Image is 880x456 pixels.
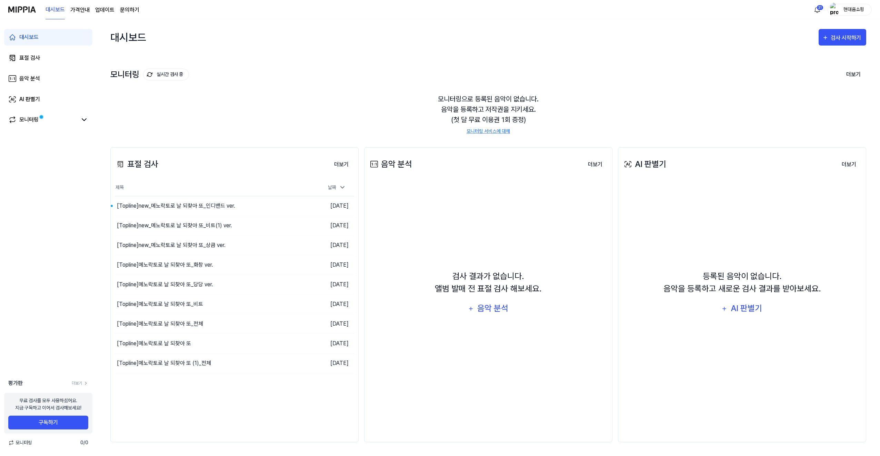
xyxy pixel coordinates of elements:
[19,95,40,103] div: AI 판별기
[294,196,354,216] td: [DATE]
[4,91,92,108] a: AI 판별기
[120,6,139,14] a: 문의하기
[117,261,213,269] div: [Topline] 메노락토로 날 되찾아 또_화창 ver.
[8,116,77,124] a: 모니터링
[15,397,81,412] div: 무료 검사를 모두 사용하셨어요. 지금 구독하고 이어서 검사해보세요!
[813,6,821,14] img: 알림
[147,72,152,77] img: monitoring Icon
[369,158,412,170] div: 음악 분석
[663,270,821,295] div: 등록된 음악이 없습니다. 음악을 등록하고 새로운 검사 결과를 받아보세요.
[4,70,92,87] a: 음악 분석
[143,69,189,80] button: 실시간 검사 중
[80,439,88,446] span: 0 / 0
[830,3,838,17] img: profile
[730,302,763,315] div: AI 판별기
[4,29,92,46] a: 대시보드
[117,202,235,210] div: [Topline] new_메노락토로 날 되찾아 또_인디밴드 ver.
[19,33,39,41] div: 대시보드
[117,320,203,328] div: [Topline] 메노락토로 날 되찾아 또_전체
[294,314,354,334] td: [DATE]
[717,300,767,317] button: AI 판별기
[294,334,354,353] td: [DATE]
[19,54,40,62] div: 표절 검사
[836,158,862,171] button: 더보기
[117,280,213,289] div: [Topline] 메노락토로 날 되찾아 또_당당 ver.
[110,26,146,48] div: 대시보드
[19,116,39,124] div: 모니터링
[463,300,513,317] button: 음악 분석
[294,353,354,373] td: [DATE]
[294,275,354,294] td: [DATE]
[95,6,114,14] a: 업데이트
[115,179,294,196] th: 제목
[117,221,232,230] div: [Topline] new_메노락토로 날 되찾아 또_비트(1) ver.
[117,339,191,348] div: [Topline] 메노락토로 날 되찾아 또
[812,4,823,15] button: 알림21
[476,302,509,315] div: 음악 분석
[117,241,226,249] div: [Topline] new_메노락토로 날 되찾아 또_상큼 ver.
[329,158,354,171] button: 더보기
[819,29,866,46] button: 검사 시작하기
[329,157,354,171] a: 더보기
[294,294,354,314] td: [DATE]
[836,157,862,171] a: 더보기
[582,158,608,171] button: 더보기
[294,235,354,255] td: [DATE]
[435,270,542,295] div: 검사 결과가 없습니다. 앨범 발매 전 표절 검사 해보세요.
[294,216,354,235] td: [DATE]
[4,50,92,66] a: 표절 검사
[110,86,866,143] div: 모니터링으로 등록된 음악이 없습니다. 음악을 등록하고 저작권을 지키세요. (첫 달 무료 이용권 1회 증정)
[19,75,40,83] div: 음악 분석
[8,416,88,429] button: 구독하기
[325,182,349,193] div: 날짜
[72,380,88,386] a: 더보기
[70,6,90,14] a: 가격안내
[817,5,823,10] div: 21
[294,255,354,275] td: [DATE]
[840,6,867,13] div: 현대홈쇼핑
[115,158,158,170] div: 표절 검사
[8,379,23,387] span: 평가판
[46,0,65,19] a: 대시보드
[831,33,863,42] div: 검사 시작하기
[8,439,32,446] span: 모니터링
[841,67,866,82] button: 더보기
[467,128,510,135] a: 모니터링 서비스에 대해
[110,69,189,80] div: 모니터링
[117,300,203,308] div: [Topline] 메노락토로 날 되찾아 또_비트
[117,359,211,367] div: [Topline] 메노락토로 날 되찾아 또 (1)_전체
[582,157,608,171] a: 더보기
[622,158,666,170] div: AI 판별기
[828,4,872,16] button: profile현대홈쇼핑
